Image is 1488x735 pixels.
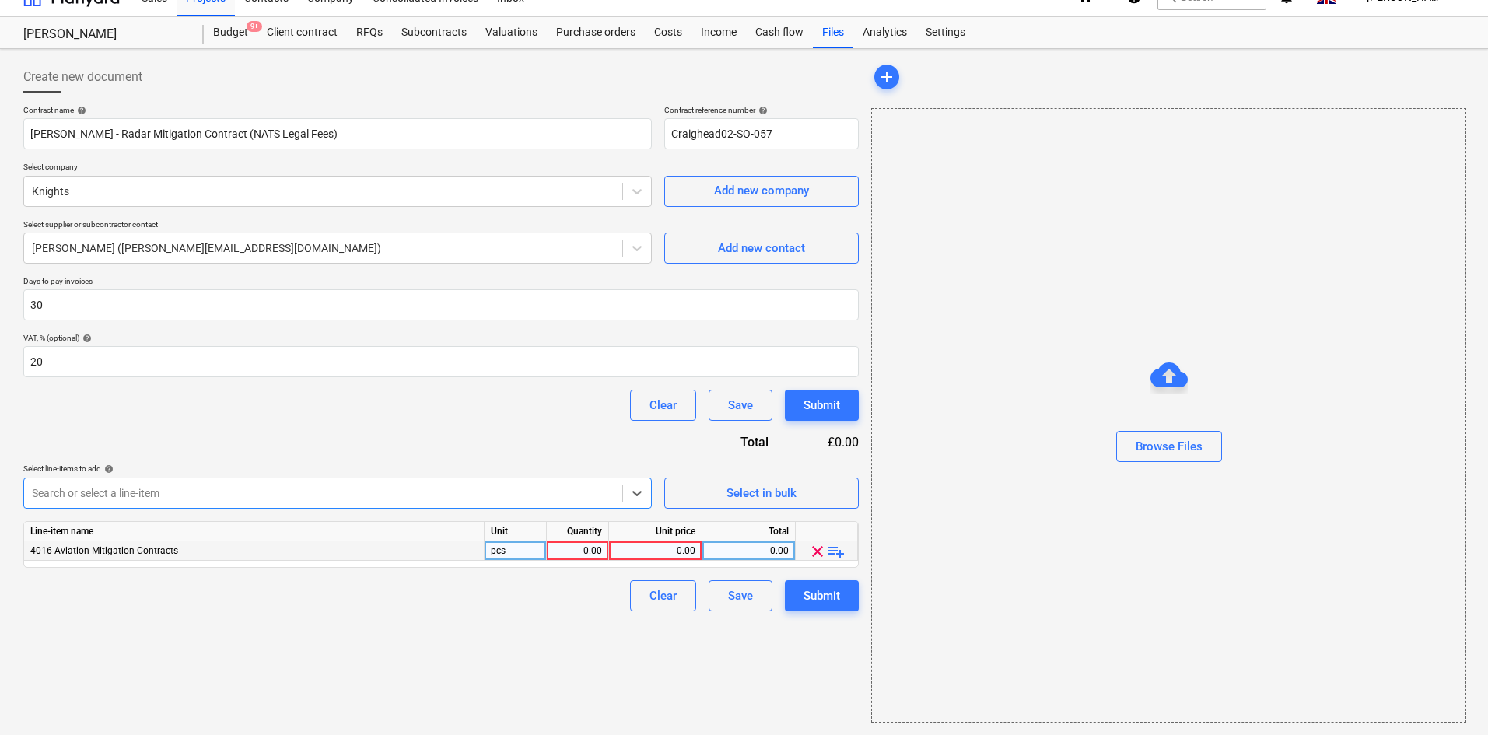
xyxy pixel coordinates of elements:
span: clear [808,542,827,561]
button: Add new contact [664,233,859,264]
a: Purchase orders [547,17,645,48]
button: Browse Files [1116,431,1222,462]
a: Budget9+ [204,17,257,48]
div: Contract name [23,105,652,115]
div: 0.00 [615,541,695,561]
div: Save [728,586,753,606]
a: Cash flow [746,17,813,48]
div: Clear [649,586,677,606]
div: 0.00 [553,541,602,561]
div: Browse Files [871,108,1466,723]
div: Submit [804,586,840,606]
div: Browse Files [1136,436,1203,457]
div: Select line-items to add [23,464,652,474]
span: Create new document [23,68,142,86]
div: Budget [204,17,257,48]
iframe: Chat Widget [1410,660,1488,735]
a: Client contract [257,17,347,48]
button: Save [709,580,772,611]
div: Total [702,522,796,541]
div: Add new contact [718,238,805,258]
span: add [877,68,896,86]
a: RFQs [347,17,392,48]
span: help [755,106,768,115]
div: Total [656,433,793,451]
div: Line-item name [24,522,485,541]
a: Subcontracts [392,17,476,48]
button: Add new company [664,176,859,207]
div: Unit [485,522,547,541]
button: Submit [785,390,859,421]
span: help [74,106,86,115]
div: Clear [649,395,677,415]
button: Clear [630,390,696,421]
span: playlist_add [827,542,846,561]
div: pcs [485,541,547,561]
input: VAT, % [23,346,859,377]
div: VAT, % (optional) [23,333,859,343]
a: Valuations [476,17,547,48]
div: Add new company [714,180,809,201]
div: Contract reference number [664,105,859,115]
button: Save [709,390,772,421]
p: Days to pay invoices [23,276,859,289]
span: 9+ [247,21,262,32]
span: 4016 Aviation Mitigation Contracts [30,545,178,556]
button: Clear [630,580,696,611]
input: Reference number [664,118,859,149]
div: Select in bulk [726,483,797,503]
div: Quantity [547,522,609,541]
div: [PERSON_NAME] [23,26,185,43]
div: Save [728,395,753,415]
a: Settings [916,17,975,48]
span: help [101,464,114,474]
div: £0.00 [793,433,859,451]
a: Income [691,17,746,48]
div: 0.00 [709,541,789,561]
a: Analytics [853,17,916,48]
p: Select company [23,162,652,175]
a: Costs [645,17,691,48]
div: Unit price [609,522,702,541]
div: Submit [804,395,840,415]
span: help [79,334,92,343]
input: Days to pay invoices [23,289,859,320]
a: Files [813,17,853,48]
button: Submit [785,580,859,611]
button: Select in bulk [664,478,859,509]
input: Document name [23,118,652,149]
p: Select supplier or subcontractor contact [23,219,652,233]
